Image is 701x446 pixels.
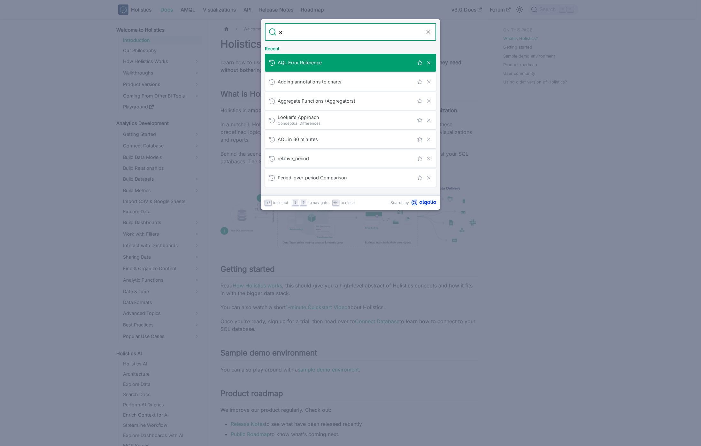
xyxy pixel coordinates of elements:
span: AQL Error Reference [278,59,414,66]
span: Looker's Approach​ [278,114,414,120]
svg: Algolia [412,200,436,206]
button: Save this search [416,174,423,181]
a: Looker's Approach​Conceptual Differences [265,111,436,129]
span: AQL in 30 minutes [278,136,414,142]
button: Remove this search from history [425,78,432,85]
span: Period-over-period Comparison [278,175,414,181]
button: Remove this search from history [425,174,432,181]
a: Adding annotations to charts [265,73,436,91]
svg: Arrow up [301,200,306,205]
svg: Escape key [333,200,338,205]
button: Save this search [416,136,423,143]
a: Aggregate Functions (Aggregators) [265,92,436,110]
a: AQL Error Reference [265,54,436,72]
button: Save this search [416,98,423,105]
span: Conceptual Differences [278,120,414,126]
span: relative_period [278,155,414,161]
span: to close [341,200,355,206]
button: Save this search [416,155,423,162]
span: Search by [390,200,409,206]
svg: Arrow down [293,200,298,205]
button: Remove this search from history [425,136,432,143]
span: to navigate [308,200,328,206]
button: Remove this search from history [425,155,432,162]
span: Adding annotations to charts [278,79,414,85]
span: to select [273,200,288,206]
div: Recent [264,41,437,54]
a: relative_period [265,150,436,168]
button: Save this search [416,59,423,66]
button: Remove this search from history [425,117,432,124]
button: Remove this search from history [425,59,432,66]
svg: Enter key [266,200,271,205]
button: Remove this search from history [425,98,432,105]
input: Search docs [276,23,425,41]
span: Aggregate Functions (Aggregators) [278,98,414,104]
a: Search byAlgolia [390,200,436,206]
a: AQL in 30 minutes [265,130,436,148]
button: Clear the query [425,28,432,36]
button: Save this search [416,78,423,85]
a: Period-over-period Comparison [265,169,436,187]
button: Save this search [416,117,423,124]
